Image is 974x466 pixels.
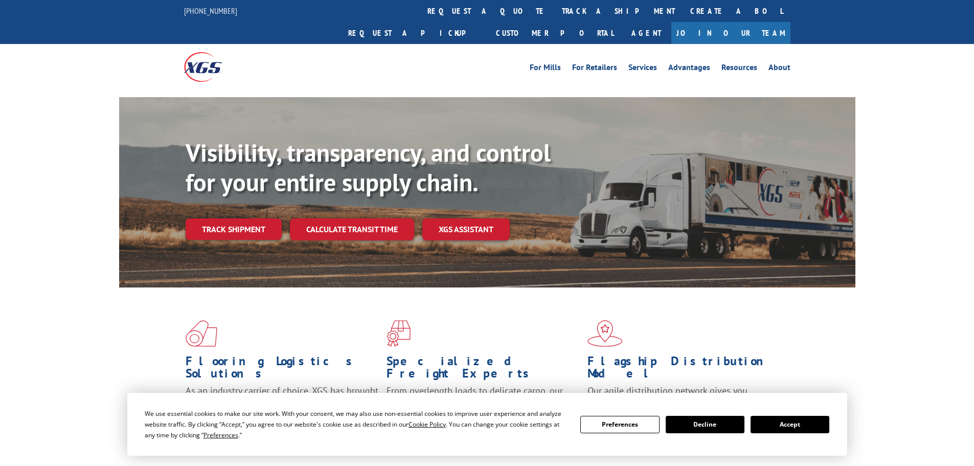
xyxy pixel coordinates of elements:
[387,355,580,385] h1: Specialized Freight Experts
[387,320,411,347] img: xgs-icon-focused-on-flooring-red
[186,218,282,240] a: Track shipment
[587,320,623,347] img: xgs-icon-flagship-distribution-model-red
[530,63,561,75] a: For Mills
[186,137,551,198] b: Visibility, transparency, and control for your entire supply chain.
[127,393,847,456] div: Cookie Consent Prompt
[671,22,790,44] a: Join Our Team
[572,63,617,75] a: For Retailers
[341,22,488,44] a: Request a pickup
[751,416,829,433] button: Accept
[721,63,757,75] a: Resources
[768,63,790,75] a: About
[580,416,659,433] button: Preferences
[387,385,580,430] p: From overlength loads to delicate cargo, our experienced staff knows the best way to move your fr...
[666,416,744,433] button: Decline
[186,385,378,421] span: As an industry carrier of choice, XGS has brought innovation and dedication to flooring logistics...
[409,420,446,429] span: Cookie Policy
[628,63,657,75] a: Services
[668,63,710,75] a: Advantages
[488,22,621,44] a: Customer Portal
[186,355,379,385] h1: Flooring Logistics Solutions
[203,431,238,439] span: Preferences
[290,218,414,240] a: Calculate transit time
[587,355,781,385] h1: Flagship Distribution Model
[422,218,510,240] a: XGS ASSISTANT
[587,385,776,409] span: Our agile distribution network gives you nationwide inventory management on demand.
[621,22,671,44] a: Agent
[186,320,217,347] img: xgs-icon-total-supply-chain-intelligence-red
[184,6,237,16] a: [PHONE_NUMBER]
[145,408,568,440] div: We use essential cookies to make our site work. With your consent, we may also use non-essential ...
